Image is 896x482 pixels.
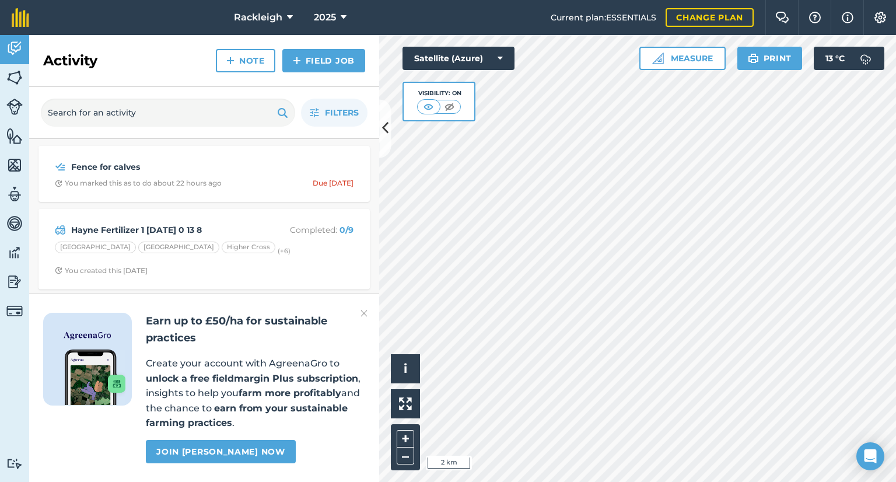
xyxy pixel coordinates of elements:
[45,153,363,195] a: Fence for calvesClock with arrow pointing clockwiseYou marked this as to do about 22 hours agoDue...
[146,313,365,347] h2: Earn up to £50/ha for sustainable practices
[397,448,414,464] button: –
[313,179,353,188] div: Due [DATE]
[814,47,884,70] button: 13 °C
[55,266,148,275] div: You created this [DATE]
[65,350,125,405] img: Screenshot of the Gro app
[6,215,23,232] img: svg+xml;base64,PD94bWwgdmVyc2lvbj0iMS4wIiBlbmNvZGluZz0idXRmLTgiPz4KPCEtLSBHZW5lcmF0b3I6IEFkb2JlIE...
[873,12,887,23] img: A cog icon
[6,156,23,174] img: svg+xml;base64,PHN2ZyB4bWxucz0iaHR0cDovL3d3dy53My5vcmcvMjAwMC9zdmciIHdpZHRoPSI1NiIgaGVpZ2h0PSI2MC...
[71,160,256,173] strong: Fence for calves
[854,47,877,70] img: svg+xml;base64,PD94bWwgdmVyc2lvbj0iMS4wIiBlbmNvZGluZz0idXRmLTgiPz4KPCEtLSBHZW5lcmF0b3I6IEFkb2JlIE...
[6,244,23,261] img: svg+xml;base64,PD94bWwgdmVyc2lvbj0iMS4wIiBlbmNvZGluZz0idXRmLTgiPz4KPCEtLSBHZW5lcmF0b3I6IEFkb2JlIE...
[239,387,341,399] strong: farm more profitably
[737,47,803,70] button: Print
[45,216,363,282] a: Hayne Fertilizer 1 [DATE] 0 13 8Completed: 0/9[GEOGRAPHIC_DATA][GEOGRAPHIC_DATA]Higher Cross(+6)C...
[6,273,23,291] img: svg+xml;base64,PD94bWwgdmVyc2lvbj0iMS4wIiBlbmNvZGluZz0idXRmLTgiPz4KPCEtLSBHZW5lcmF0b3I6IEFkb2JlIE...
[399,397,412,410] img: Four arrows, one pointing top left, one top right, one bottom right and the last bottom left
[55,223,66,237] img: svg+xml;base64,PD94bWwgdmVyc2lvbj0iMS4wIiBlbmNvZGluZz0idXRmLTgiPz4KPCEtLSBHZW5lcmF0b3I6IEFkb2JlIE...
[138,242,219,253] div: [GEOGRAPHIC_DATA]
[282,49,365,72] a: Field Job
[6,99,23,115] img: svg+xml;base64,PD94bWwgdmVyc2lvbj0iMS4wIiBlbmNvZGluZz0idXRmLTgiPz4KPCEtLSBHZW5lcmF0b3I6IEFkb2JlIE...
[71,223,256,236] strong: Hayne Fertilizer 1 [DATE] 0 13 8
[12,8,29,27] img: fieldmargin Logo
[222,242,275,253] div: Higher Cross
[55,267,62,274] img: Clock with arrow pointing clockwise
[639,47,726,70] button: Measure
[6,303,23,319] img: svg+xml;base64,PD94bWwgdmVyc2lvbj0iMS4wIiBlbmNvZGluZz0idXRmLTgiPz4KPCEtLSBHZW5lcmF0b3I6IEFkb2JlIE...
[404,361,407,376] span: i
[808,12,822,23] img: A question mark icon
[261,223,353,236] p: Completed :
[391,354,420,383] button: i
[301,99,367,127] button: Filters
[442,101,457,113] img: svg+xml;base64,PHN2ZyB4bWxucz0iaHR0cDovL3d3dy53My5vcmcvMjAwMC9zdmciIHdpZHRoPSI1MCIgaGVpZ2h0PSI0MC...
[417,89,461,98] div: Visibility: On
[314,11,336,25] span: 2025
[55,160,66,174] img: svg+xml;base64,PD94bWwgdmVyc2lvbj0iMS4wIiBlbmNvZGluZz0idXRmLTgiPz4KPCEtLSBHZW5lcmF0b3I6IEFkb2JlIE...
[146,373,358,384] strong: unlock a free fieldmargin Plus subscription
[278,247,290,255] small: (+ 6 )
[6,40,23,57] img: svg+xml;base64,PD94bWwgdmVyc2lvbj0iMS4wIiBlbmNvZGluZz0idXRmLTgiPz4KPCEtLSBHZW5lcmF0b3I6IEFkb2JlIE...
[551,11,656,24] span: Current plan : ESSENTIALS
[360,306,367,320] img: svg+xml;base64,PHN2ZyB4bWxucz0iaHR0cDovL3d3dy53My5vcmcvMjAwMC9zdmciIHdpZHRoPSIyMiIgaGVpZ2h0PSIzMC...
[6,186,23,203] img: svg+xml;base64,PD94bWwgdmVyc2lvbj0iMS4wIiBlbmNvZGluZz0idXRmLTgiPz4KPCEtLSBHZW5lcmF0b3I6IEFkb2JlIE...
[339,225,353,235] strong: 0 / 9
[55,242,136,253] div: [GEOGRAPHIC_DATA]
[277,106,288,120] img: svg+xml;base64,PHN2ZyB4bWxucz0iaHR0cDovL3d3dy53My5vcmcvMjAwMC9zdmciIHdpZHRoPSIxOSIgaGVpZ2h0PSIyNC...
[842,11,853,25] img: svg+xml;base64,PHN2ZyB4bWxucz0iaHR0cDovL3d3dy53My5vcmcvMjAwMC9zdmciIHdpZHRoPSIxNyIgaGVpZ2h0PSIxNy...
[6,458,23,469] img: svg+xml;base64,PD94bWwgdmVyc2lvbj0iMS4wIiBlbmNvZGluZz0idXRmLTgiPz4KPCEtLSBHZW5lcmF0b3I6IEFkb2JlIE...
[146,403,348,429] strong: earn from your sustainable farming practices
[234,11,282,25] span: Rackleigh
[43,51,97,70] h2: Activity
[397,430,414,448] button: +
[775,12,789,23] img: Two speech bubbles overlapping with the left bubble in the forefront
[325,106,359,119] span: Filters
[226,54,235,68] img: svg+xml;base64,PHN2ZyB4bWxucz0iaHR0cDovL3d3dy53My5vcmcvMjAwMC9zdmciIHdpZHRoPSIxNCIgaGVpZ2h0PSIyNC...
[421,101,436,113] img: svg+xml;base64,PHN2ZyB4bWxucz0iaHR0cDovL3d3dy53My5vcmcvMjAwMC9zdmciIHdpZHRoPSI1MCIgaGVpZ2h0PSI0MC...
[146,440,295,463] a: Join [PERSON_NAME] now
[216,49,275,72] a: Note
[293,54,301,68] img: svg+xml;base64,PHN2ZyB4bWxucz0iaHR0cDovL3d3dy53My5vcmcvMjAwMC9zdmciIHdpZHRoPSIxNCIgaGVpZ2h0PSIyNC...
[748,51,759,65] img: svg+xml;base64,PHN2ZyB4bWxucz0iaHR0cDovL3d3dy53My5vcmcvMjAwMC9zdmciIHdpZHRoPSIxOSIgaGVpZ2h0PSIyNC...
[41,99,295,127] input: Search for an activity
[652,53,664,64] img: Ruler icon
[6,69,23,86] img: svg+xml;base64,PHN2ZyB4bWxucz0iaHR0cDovL3d3dy53My5vcmcvMjAwMC9zdmciIHdpZHRoPSI1NiIgaGVpZ2h0PSI2MC...
[825,47,845,70] span: 13 ° C
[146,356,365,431] p: Create your account with AgreenaGro to , insights to help you and the chance to .
[6,127,23,145] img: svg+xml;base64,PHN2ZyB4bWxucz0iaHR0cDovL3d3dy53My5vcmcvMjAwMC9zdmciIHdpZHRoPSI1NiIgaGVpZ2h0PSI2MC...
[856,442,884,470] div: Open Intercom Messenger
[55,179,222,188] div: You marked this as to do about 22 hours ago
[402,47,514,70] button: Satellite (Azure)
[55,180,62,187] img: Clock with arrow pointing clockwise
[666,8,754,27] a: Change plan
